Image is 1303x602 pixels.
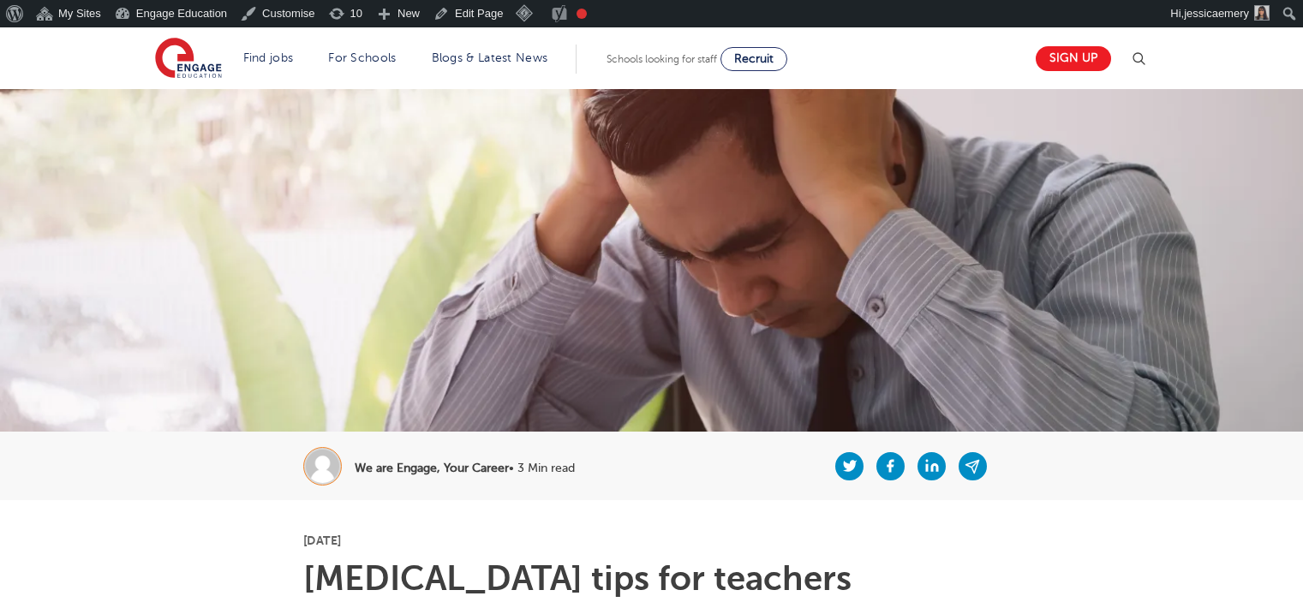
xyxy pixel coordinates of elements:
p: • 3 Min read [355,462,575,474]
a: Recruit [720,47,787,71]
div: Focus keyphrase not set [577,9,587,19]
img: Engage Education [155,38,222,80]
p: [DATE] [303,534,1000,546]
b: We are Engage, Your Career [355,462,509,474]
span: Schools looking for staff [607,53,717,65]
a: Find jobs [243,51,294,64]
a: Sign up [1036,46,1111,71]
h1: [MEDICAL_DATA] tips for teachers [303,562,1000,596]
span: jessicaemery [1184,7,1249,20]
a: For Schools [328,51,396,64]
span: Recruit [734,52,774,65]
a: Blogs & Latest News [432,51,548,64]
